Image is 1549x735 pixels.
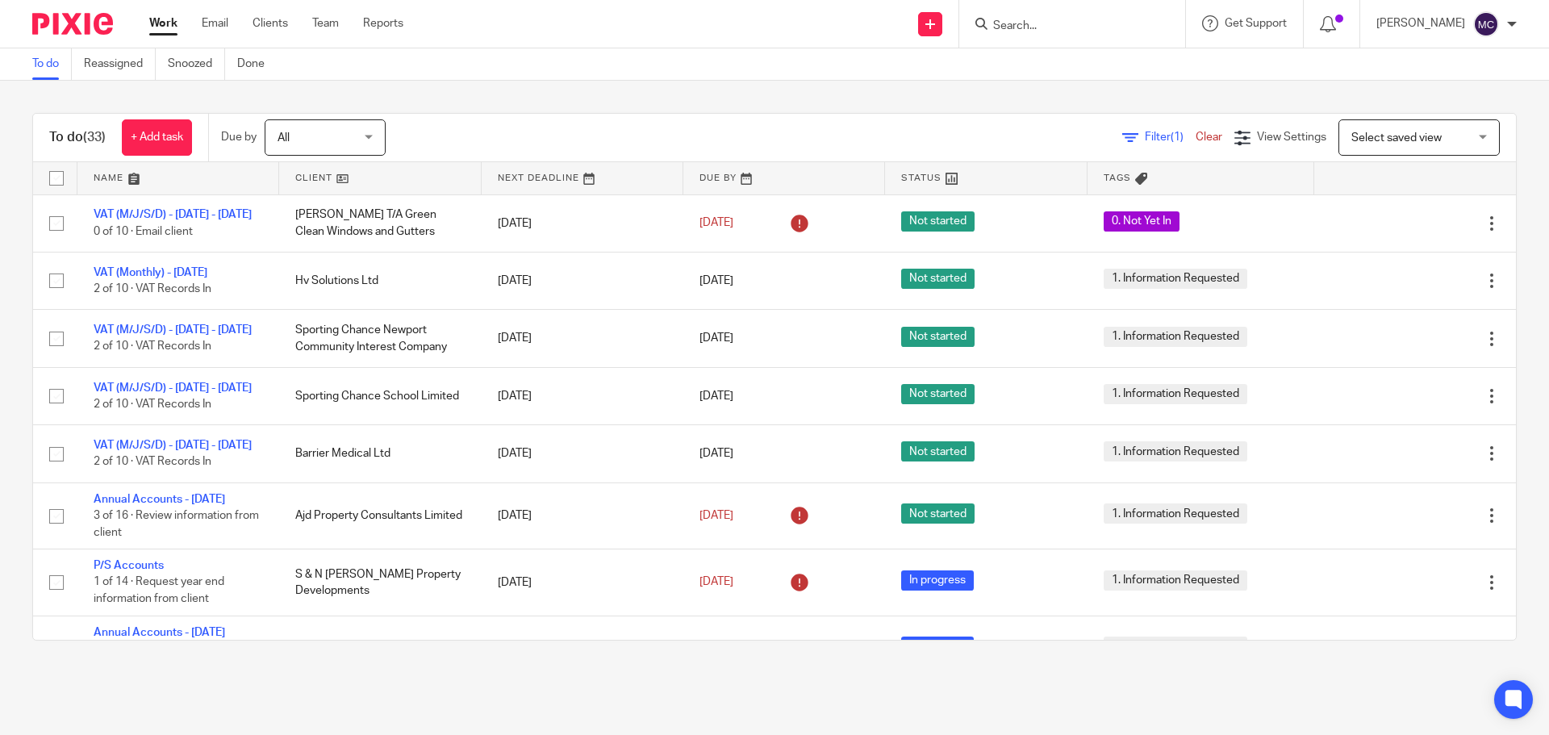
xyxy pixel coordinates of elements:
td: [PERSON_NAME] T/A Green Clean Windows and Gutters [279,194,481,252]
a: Snoozed [168,48,225,80]
span: Select saved view [1351,132,1442,144]
a: Reports [363,15,403,31]
a: VAT (M/J/S/D) - [DATE] - [DATE] [94,209,252,220]
a: Team [312,15,339,31]
td: S & N [PERSON_NAME] Property Developments [279,549,481,616]
a: Clear [1196,132,1222,143]
img: svg%3E [1473,11,1499,37]
span: Tags [1104,173,1131,182]
a: VAT (M/J/S/D) - [DATE] - [DATE] [94,440,252,451]
a: Clients [253,15,288,31]
a: Annual Accounts - [DATE] [94,627,225,638]
span: Filter [1145,132,1196,143]
td: Sporting Chance Newport Community Interest Company [279,310,481,367]
span: (33) [83,131,106,144]
a: VAT (Monthly) - [DATE] [94,267,207,278]
span: Not started [901,384,975,404]
a: Annual Accounts - [DATE] [94,494,225,505]
p: [PERSON_NAME] [1376,15,1465,31]
a: VAT (M/J/S/D) - [DATE] - [DATE] [94,324,252,336]
td: Hv Solutions Ltd [279,252,481,309]
span: 1. Information Requested [1104,269,1247,289]
span: In progress [901,570,974,591]
span: Not started [901,269,975,289]
td: [DATE] [482,310,683,367]
td: Ajd Property Consultants Limited [279,482,481,549]
span: Get Support [1225,18,1287,29]
span: 1. Information Requested [1104,327,1247,347]
span: View Settings [1257,132,1326,143]
span: Not started [901,327,975,347]
span: 2 of 10 · VAT Records In [94,341,211,353]
a: + Add task [122,119,192,156]
input: Search [992,19,1137,34]
a: VAT (M/J/S/D) - [DATE] - [DATE] [94,382,252,394]
span: 1. Information Requested [1104,441,1247,461]
span: 1. Information Requested [1104,637,1247,657]
span: [DATE] [699,448,733,459]
span: 1. Information Requested [1104,503,1247,524]
td: [DATE] [482,549,683,616]
span: 1. Information Requested [1104,384,1247,404]
td: [DATE] [482,482,683,549]
td: Sporting Chance School Limited [279,367,481,424]
td: [DATE] [482,616,683,682]
span: (1) [1171,132,1184,143]
span: 3 of 16 · Review information from client [94,510,259,538]
a: Email [202,15,228,31]
td: Barrier Medical Ltd [279,425,481,482]
span: 1. Information Requested [1104,570,1247,591]
td: [DATE] [482,194,683,252]
a: Reassigned [84,48,156,80]
span: 0. Not Yet In [1104,211,1179,232]
span: Not started [901,503,975,524]
img: Pixie [32,13,113,35]
span: [DATE] [699,577,733,588]
td: [DATE] [482,425,683,482]
span: [DATE] [699,390,733,402]
span: 2 of 10 · VAT Records In [94,283,211,294]
a: P/S Accounts [94,560,164,571]
a: Done [237,48,277,80]
span: [DATE] [699,275,733,286]
a: To do [32,48,72,80]
td: [DATE] [482,252,683,309]
span: [DATE] [699,332,733,344]
span: In progress [901,637,974,657]
span: 2 of 10 · VAT Records In [94,457,211,468]
td: [DATE] [482,367,683,424]
td: Carabiner It Limited [279,616,481,682]
span: [DATE] [699,218,733,229]
span: 1 of 14 · Request year end information from client [94,577,224,605]
p: Due by [221,129,257,145]
span: Not started [901,441,975,461]
span: All [278,132,290,144]
span: 0 of 10 · Email client [94,226,193,237]
span: 2 of 10 · VAT Records In [94,399,211,410]
span: Not started [901,211,975,232]
span: [DATE] [699,510,733,521]
a: Work [149,15,177,31]
h1: To do [49,129,106,146]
